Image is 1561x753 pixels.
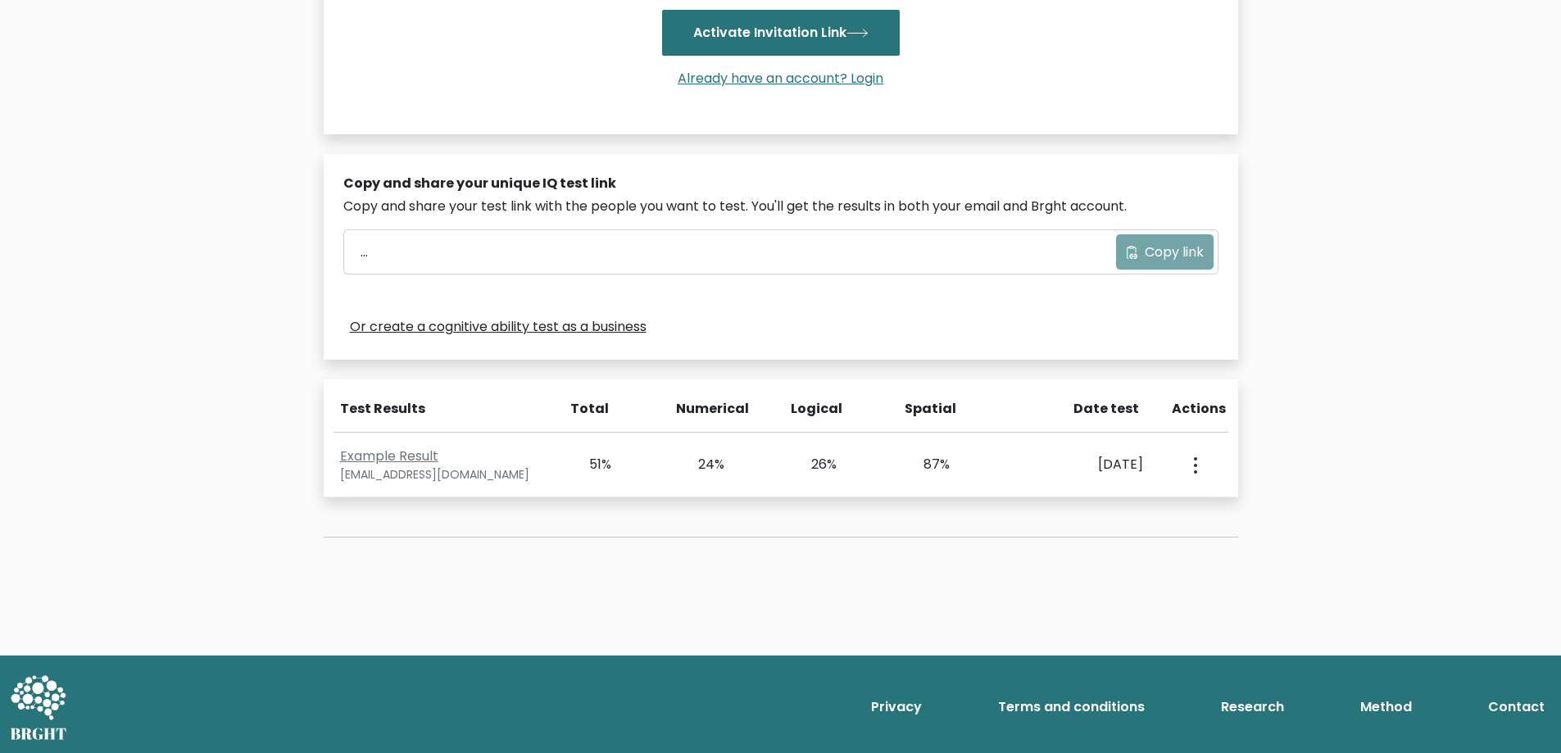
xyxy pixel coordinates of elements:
[340,466,546,483] div: [EMAIL_ADDRESS][DOMAIN_NAME]
[676,399,724,419] div: Numerical
[340,447,438,465] a: Example Result
[1172,399,1228,419] div: Actions
[791,455,837,474] div: 26%
[662,10,900,56] button: Activate Invitation Link
[678,455,724,474] div: 24%
[343,197,1218,216] div: Copy and share your test link with the people you want to test. You'll get the results in both yo...
[562,399,610,419] div: Total
[1354,691,1418,724] a: Method
[992,691,1151,724] a: Terms and conditions
[903,455,950,474] div: 87%
[671,69,890,88] a: Already have an account? Login
[905,399,952,419] div: Spatial
[350,317,647,337] a: Or create a cognitive ability test as a business
[1482,691,1551,724] a: Contact
[343,174,1218,193] div: Copy and share your unique IQ test link
[340,399,542,419] div: Test Results
[864,691,928,724] a: Privacy
[1016,455,1143,474] div: [DATE]
[1019,399,1152,419] div: Date test
[1214,691,1291,724] a: Research
[791,399,838,419] div: Logical
[565,455,612,474] div: 51%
